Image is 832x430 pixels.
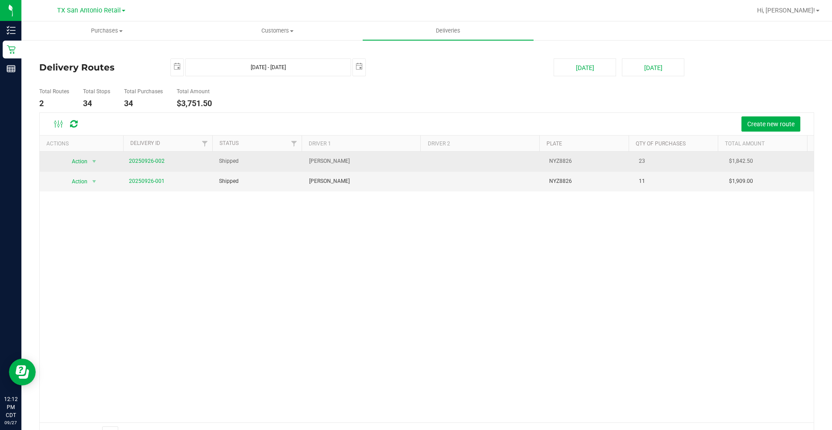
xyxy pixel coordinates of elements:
[39,58,157,76] h4: Delivery Routes
[39,89,69,95] h5: Total Routes
[88,175,99,188] span: select
[757,7,815,14] span: Hi, [PERSON_NAME]!
[309,177,350,186] span: [PERSON_NAME]
[9,359,36,385] iframe: Resource center
[302,136,421,151] th: Driver 1
[57,7,121,14] span: TX San Antonio Retail
[353,59,365,74] span: select
[287,136,302,151] a: Filter
[39,99,69,108] h4: 2
[741,116,800,132] button: Create new route
[622,58,684,76] button: [DATE]
[424,27,472,35] span: Deliveries
[639,157,645,165] span: 23
[729,177,753,186] span: $1,909.00
[7,45,16,54] inline-svg: Retail
[219,140,239,146] a: Status
[83,99,110,108] h4: 34
[546,141,562,147] a: Plate
[129,158,165,164] a: 20250926-002
[363,21,534,40] a: Deliveries
[64,175,88,188] span: Action
[124,99,163,108] h4: 34
[193,27,363,35] span: Customers
[549,157,572,165] span: NYZ8826
[4,419,17,426] p: 09/27
[177,99,212,108] h4: $3,751.50
[7,64,16,73] inline-svg: Reports
[549,177,572,186] span: NYZ8826
[636,141,686,147] a: Qty of Purchases
[747,120,795,128] span: Create new route
[46,141,120,147] div: Actions
[219,157,239,165] span: Shipped
[22,27,192,35] span: Purchases
[4,395,17,419] p: 12:12 PM CDT
[21,21,192,40] a: Purchases
[171,59,183,74] span: select
[309,157,350,165] span: [PERSON_NAME]
[192,21,363,40] a: Customers
[64,155,88,168] span: Action
[177,89,212,95] h5: Total Amount
[639,177,645,186] span: 11
[729,157,753,165] span: $1,842.50
[7,26,16,35] inline-svg: Inventory
[124,89,163,95] h5: Total Purchases
[554,58,616,76] button: [DATE]
[83,89,110,95] h5: Total Stops
[130,140,160,146] a: Delivery ID
[129,178,165,184] a: 20250926-001
[718,136,807,151] th: Total Amount
[88,155,99,168] span: select
[420,136,539,151] th: Driver 2
[219,177,239,186] span: Shipped
[198,136,212,151] a: Filter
